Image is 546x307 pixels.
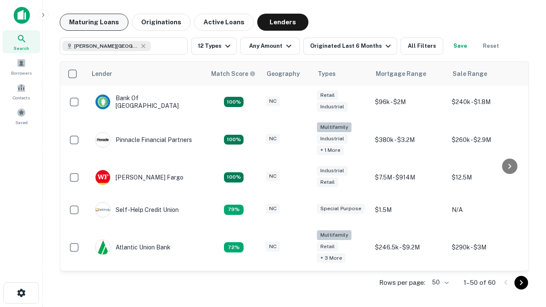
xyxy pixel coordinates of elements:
button: 12 Types [191,38,237,55]
th: Sale Range [447,62,524,86]
a: Saved [3,104,40,127]
div: Matching Properties: 10, hasApolloMatch: undefined [224,242,244,252]
img: capitalize-icon.png [14,7,30,24]
div: Capitalize uses an advanced AI algorithm to match your search with the best lender. The match sco... [211,69,256,78]
button: Save your search to get updates of matches that match your search criteria. [447,38,474,55]
td: $290k - $3M [447,226,524,269]
td: $7.5M - $914M [371,161,447,194]
img: picture [96,170,110,185]
td: N/A [447,194,524,226]
span: Contacts [13,94,30,101]
span: [PERSON_NAME][GEOGRAPHIC_DATA], [GEOGRAPHIC_DATA] [74,42,138,50]
th: Types [313,62,371,86]
div: Special Purpose [317,204,365,214]
div: Atlantic Union Bank [95,240,171,255]
span: Borrowers [11,70,32,76]
div: Multifamily [317,122,351,132]
div: Multifamily [317,230,351,240]
td: $380k - $3.2M [371,118,447,161]
div: Lender [92,69,112,79]
button: Reset [477,38,505,55]
div: Matching Properties: 11, hasApolloMatch: undefined [224,205,244,215]
button: Originations [132,14,191,31]
td: $12.5M [447,161,524,194]
div: Originated Last 6 Months [310,41,393,51]
img: picture [96,133,110,147]
button: Any Amount [240,38,300,55]
td: $96k - $2M [371,86,447,118]
td: $240k - $1.8M [447,86,524,118]
div: Types [318,69,336,79]
div: [PERSON_NAME] Fargo [95,170,183,185]
img: picture [96,203,110,217]
button: Active Loans [194,14,254,31]
div: Pinnacle Financial Partners [95,132,192,148]
div: + 1 more [317,145,344,155]
h6: Match Score [211,69,254,78]
div: Mortgage Range [376,69,426,79]
button: All Filters [401,38,443,55]
div: 50 [429,276,450,289]
a: Borrowers [3,55,40,78]
div: Geography [267,69,300,79]
button: Originated Last 6 Months [303,38,397,55]
div: NC [266,242,280,252]
div: Matching Properties: 14, hasApolloMatch: undefined [224,97,244,107]
img: picture [96,240,110,255]
p: 1–50 of 60 [464,278,496,288]
a: Contacts [3,80,40,103]
div: Matching Properties: 25, hasApolloMatch: undefined [224,135,244,145]
td: $1.5M [371,194,447,226]
div: Retail [317,242,338,252]
p: Rows per page: [379,278,425,288]
div: Self-help Credit Union [95,202,179,217]
th: Capitalize uses an advanced AI algorithm to match your search with the best lender. The match sco... [206,62,261,86]
iframe: Chat Widget [503,211,546,252]
span: Saved [15,119,28,126]
a: Search [3,30,40,53]
td: $200k - $3.3M [371,269,447,301]
div: Retail [317,90,338,100]
td: $260k - $2.9M [447,118,524,161]
div: Bank Of [GEOGRAPHIC_DATA] [95,94,197,110]
div: + 3 more [317,253,346,263]
div: Industrial [317,166,348,176]
button: Lenders [257,14,308,31]
th: Mortgage Range [371,62,447,86]
div: Retail [317,177,338,187]
th: Geography [261,62,313,86]
div: Industrial [317,134,348,144]
button: Go to next page [514,276,528,290]
div: Industrial [317,102,348,112]
div: NC [266,204,280,214]
span: Search [14,45,29,52]
div: Matching Properties: 15, hasApolloMatch: undefined [224,172,244,182]
img: picture [96,95,110,109]
div: Sale Range [453,69,487,79]
td: $480k - $3.1M [447,269,524,301]
td: $246.5k - $9.2M [371,226,447,269]
button: Maturing Loans [60,14,128,31]
div: NC [266,96,280,106]
div: NC [266,171,280,181]
th: Lender [87,62,206,86]
div: NC [266,134,280,144]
